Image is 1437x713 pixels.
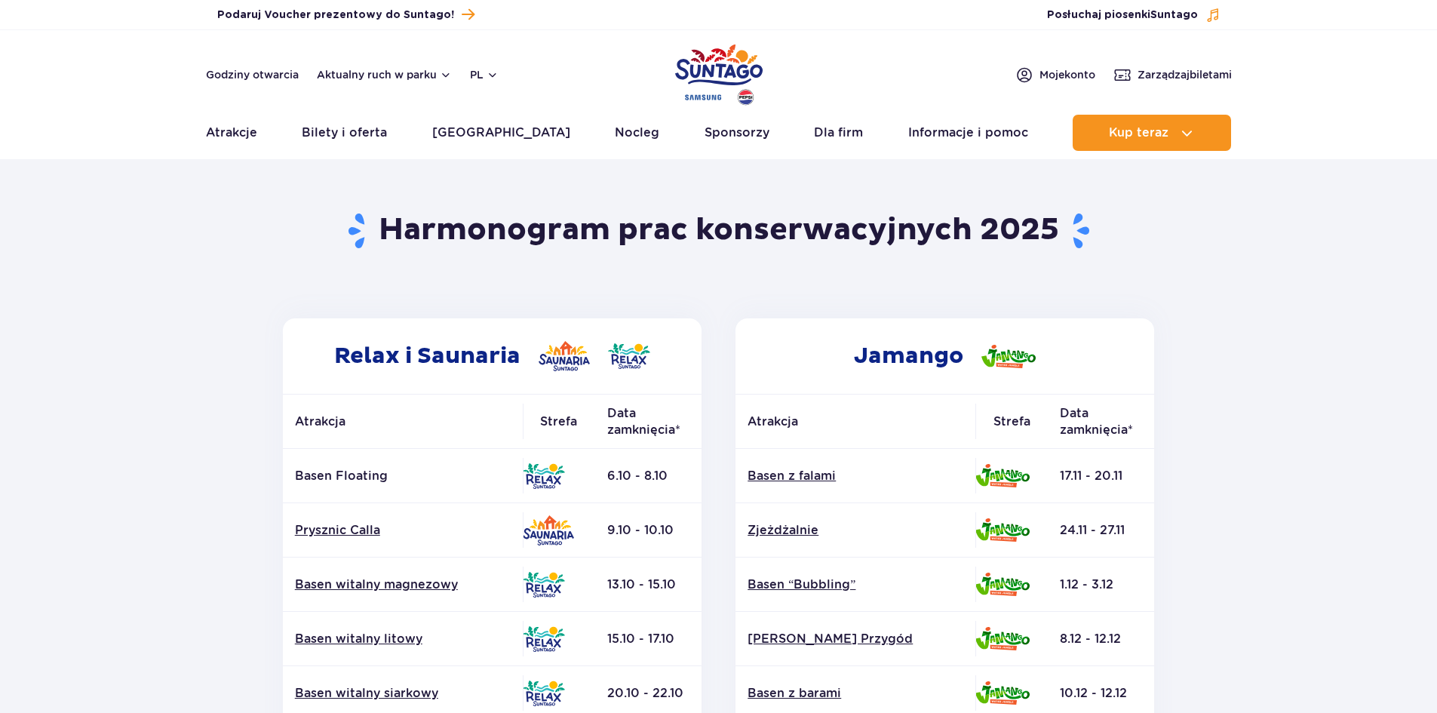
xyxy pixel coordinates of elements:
[595,395,702,449] th: Data zamknięcia*
[1109,126,1168,140] span: Kup teraz
[1015,66,1095,84] a: Mojekonto
[217,5,474,25] a: Podaruj Voucher prezentowy do Suntago!
[1048,612,1154,666] td: 8.12 - 12.12
[735,395,975,449] th: Atrakcja
[1048,449,1154,503] td: 17.11 - 20.11
[908,115,1028,151] a: Informacje i pomoc
[981,345,1036,368] img: Jamango
[975,395,1048,449] th: Strefa
[295,522,511,539] a: Prysznic Calla
[283,318,702,394] h2: Relax i Saunaria
[595,612,702,666] td: 15.10 - 17.10
[206,67,299,82] a: Godziny otwarcia
[748,631,963,647] a: [PERSON_NAME] Przygód
[748,468,963,484] a: Basen z falami
[1047,8,1198,23] span: Posłuchaj piosenki
[523,395,595,449] th: Strefa
[675,38,763,107] a: Park of Poland
[277,211,1160,250] h1: Harmonogram prac konserwacyjnych 2025
[523,626,565,652] img: Relax
[814,115,863,151] a: Dla firm
[1048,395,1154,449] th: Data zamknięcia*
[217,8,454,23] span: Podaruj Voucher prezentowy do Suntago!
[523,572,565,598] img: Relax
[615,115,659,151] a: Nocleg
[295,631,511,647] a: Basen witalny litowy
[975,464,1030,487] img: Jamango
[1138,67,1232,82] span: Zarządzaj biletami
[595,558,702,612] td: 13.10 - 15.10
[595,449,702,503] td: 6.10 - 8.10
[1073,115,1231,151] button: Kup teraz
[748,576,963,593] a: Basen “Bubbling”
[523,515,574,546] img: Saunaria
[1048,503,1154,558] td: 24.11 - 27.11
[1113,66,1232,84] a: Zarządzajbiletami
[735,318,1154,394] h2: Jamango
[705,115,769,151] a: Sponsorzy
[432,115,570,151] a: [GEOGRAPHIC_DATA]
[1048,558,1154,612] td: 1.12 - 3.12
[975,681,1030,705] img: Jamango
[295,468,511,484] p: Basen Floating
[206,115,257,151] a: Atrakcje
[295,576,511,593] a: Basen witalny magnezowy
[523,463,565,489] img: Relax
[539,341,590,371] img: Saunaria
[302,115,387,151] a: Bilety i oferta
[975,573,1030,596] img: Jamango
[523,681,565,706] img: Relax
[975,518,1030,542] img: Jamango
[608,343,650,369] img: Relax
[317,69,452,81] button: Aktualny ruch w parku
[295,685,511,702] a: Basen witalny siarkowy
[1039,67,1095,82] span: Moje konto
[1150,10,1198,20] span: Suntago
[748,685,963,702] a: Basen z barami
[283,395,523,449] th: Atrakcja
[470,67,499,82] button: pl
[748,522,963,539] a: Zjeżdżalnie
[595,503,702,558] td: 9.10 - 10.10
[1047,8,1221,23] button: Posłuchaj piosenkiSuntago
[975,627,1030,650] img: Jamango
